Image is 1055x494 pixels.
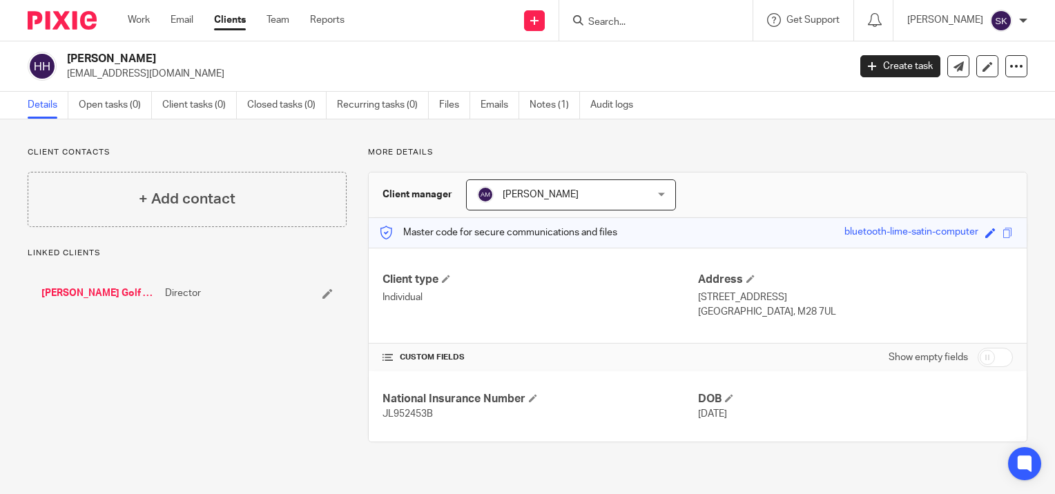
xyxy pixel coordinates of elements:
a: Reports [310,13,345,27]
span: JL952453B [383,409,433,419]
h4: + Add contact [139,188,235,210]
p: Master code for secure communications and files [379,226,617,239]
a: Team [267,13,289,27]
a: Files [439,92,470,119]
a: Client tasks (0) [162,92,237,119]
a: Recurring tasks (0) [337,92,429,119]
span: [DATE] [698,409,727,419]
a: [PERSON_NAME] Golf Ltd [41,286,158,300]
a: Closed tasks (0) [247,92,327,119]
h4: DOB [698,392,1013,406]
a: Email [171,13,193,27]
span: [PERSON_NAME] [503,190,579,199]
h4: Address [698,273,1013,287]
h4: National Insurance Number [383,392,697,406]
span: Get Support [786,15,840,25]
a: Work [128,13,150,27]
p: [GEOGRAPHIC_DATA], M28 7UL [698,305,1013,319]
img: svg%3E [28,52,57,81]
p: Individual [383,290,697,304]
p: More details [368,147,1027,158]
a: Emails [481,92,519,119]
h4: Client type [383,273,697,287]
h2: [PERSON_NAME] [67,52,685,66]
p: Client contacts [28,147,347,158]
label: Show empty fields [889,350,968,364]
img: svg%3E [990,10,1012,32]
a: Clients [214,13,246,27]
p: [PERSON_NAME] [907,13,983,27]
h4: CUSTOM FIELDS [383,352,697,363]
p: Linked clients [28,248,347,259]
a: Notes (1) [530,92,580,119]
a: Create task [860,55,940,77]
div: bluetooth-lime-satin-computer [844,225,978,241]
p: [EMAIL_ADDRESS][DOMAIN_NAME] [67,67,840,81]
img: svg%3E [477,186,494,203]
h3: Client manager [383,188,452,201]
img: Pixie [28,11,97,30]
input: Search [587,17,711,29]
span: Director [165,286,201,300]
a: Open tasks (0) [79,92,152,119]
a: Details [28,92,68,119]
p: [STREET_ADDRESS] [698,290,1013,304]
a: Audit logs [590,92,643,119]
